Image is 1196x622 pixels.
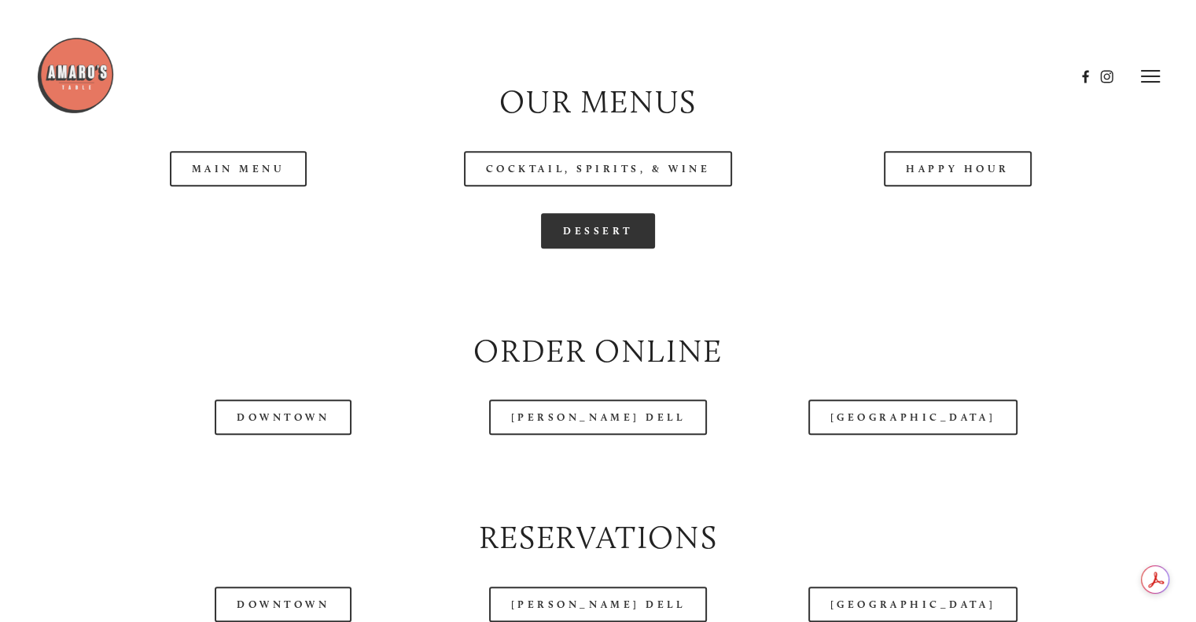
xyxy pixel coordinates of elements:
a: Downtown [215,399,351,435]
a: Main Menu [170,151,307,186]
a: [GEOGRAPHIC_DATA] [808,399,1018,435]
a: [PERSON_NAME] Dell [489,587,708,622]
a: [PERSON_NAME] Dell [489,399,708,435]
a: Happy Hour [884,151,1032,186]
a: Dessert [541,213,655,248]
a: [GEOGRAPHIC_DATA] [808,587,1018,622]
a: Downtown [215,587,351,622]
h2: Reservations [72,515,1124,560]
a: Cocktail, Spirits, & Wine [464,151,733,186]
img: Amaro's Table [36,36,115,115]
h2: Order Online [72,329,1124,374]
